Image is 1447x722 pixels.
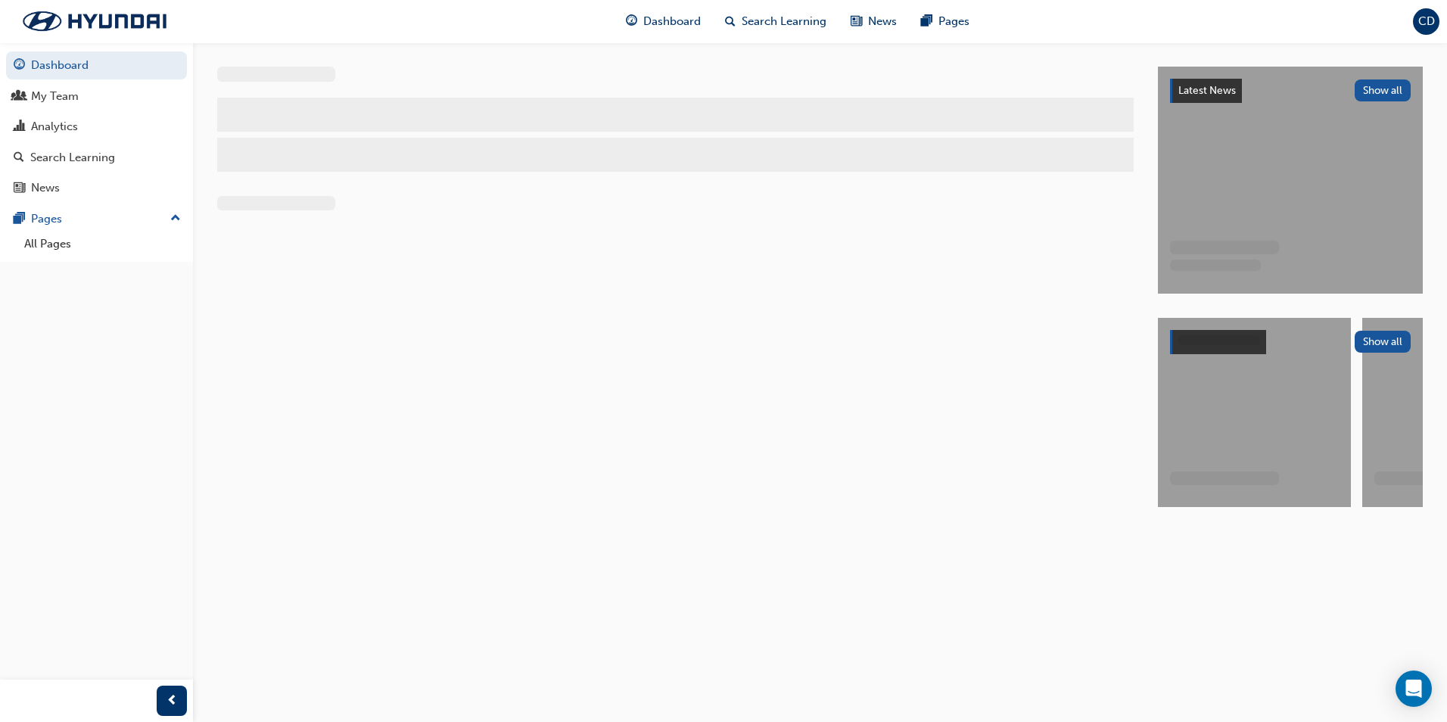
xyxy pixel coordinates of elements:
[6,82,187,110] a: My Team
[1355,331,1411,353] button: Show all
[14,213,25,226] span: pages-icon
[6,144,187,172] a: Search Learning
[18,232,187,256] a: All Pages
[14,120,25,134] span: chart-icon
[14,59,25,73] span: guage-icon
[938,13,969,30] span: Pages
[1355,79,1411,101] button: Show all
[8,5,182,37] img: Trak
[1396,671,1432,707] div: Open Intercom Messenger
[614,6,713,37] a: guage-iconDashboard
[1178,84,1236,97] span: Latest News
[626,12,637,31] span: guage-icon
[643,13,701,30] span: Dashboard
[31,88,79,105] div: My Team
[1418,13,1435,30] span: CD
[6,113,187,141] a: Analytics
[31,179,60,197] div: News
[31,118,78,135] div: Analytics
[14,90,25,104] span: people-icon
[851,12,862,31] span: news-icon
[1170,330,1411,354] a: Show all
[30,149,115,166] div: Search Learning
[921,12,932,31] span: pages-icon
[839,6,909,37] a: news-iconNews
[166,692,178,711] span: prev-icon
[6,174,187,202] a: News
[742,13,826,30] span: Search Learning
[14,151,24,165] span: search-icon
[6,48,187,205] button: DashboardMy TeamAnalyticsSearch LearningNews
[868,13,897,30] span: News
[31,210,62,228] div: Pages
[6,205,187,233] button: Pages
[725,12,736,31] span: search-icon
[909,6,982,37] a: pages-iconPages
[1413,8,1439,35] button: CD
[1170,79,1411,103] a: Latest NewsShow all
[14,182,25,195] span: news-icon
[6,51,187,79] a: Dashboard
[170,209,181,229] span: up-icon
[713,6,839,37] a: search-iconSearch Learning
